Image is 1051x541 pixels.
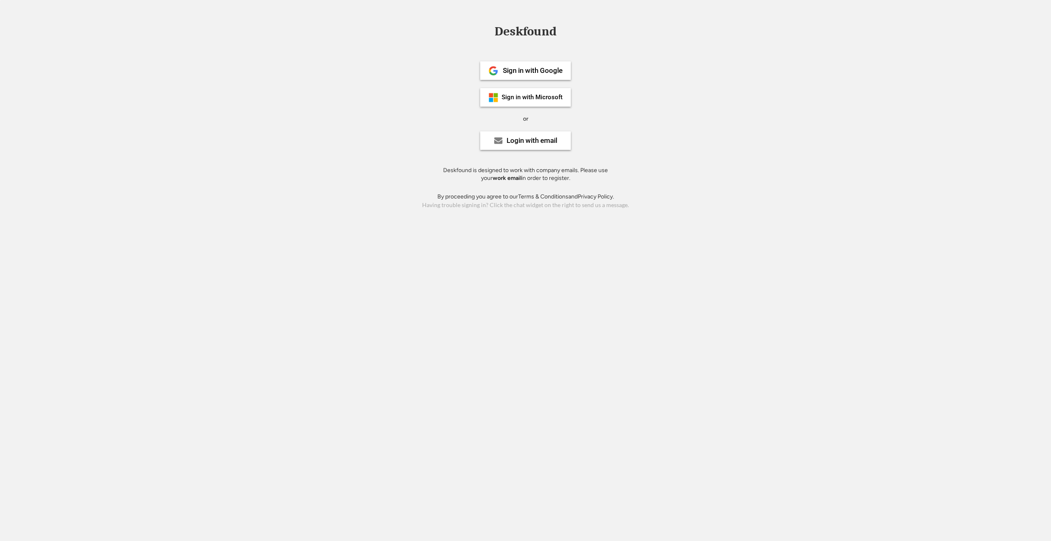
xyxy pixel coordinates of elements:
div: or [523,115,528,123]
div: Deskfound is designed to work with company emails. Please use your in order to register. [433,166,618,182]
img: ms-symbollockup_mssymbol_19.png [488,93,498,103]
div: By proceeding you agree to our and [437,193,614,201]
div: Sign in with Google [503,67,563,74]
div: Deskfound [490,25,561,38]
img: 1024px-Google__G__Logo.svg.png [488,66,498,76]
a: Terms & Conditions [518,193,568,200]
strong: work email [493,175,521,182]
div: Sign in with Microsoft [502,94,563,100]
div: Login with email [507,137,557,144]
a: Privacy Policy. [578,193,614,200]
